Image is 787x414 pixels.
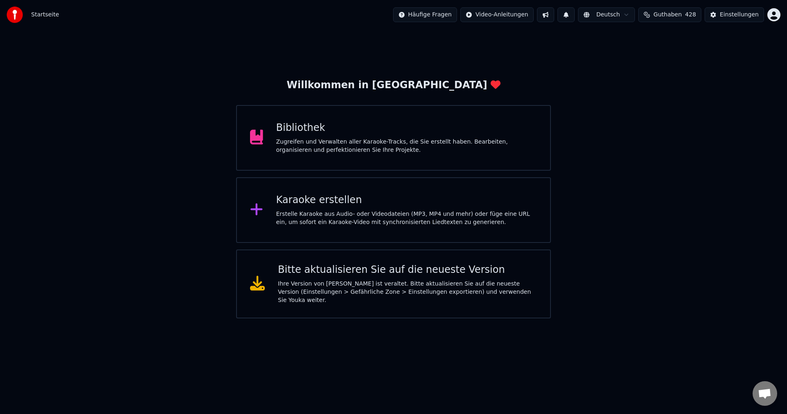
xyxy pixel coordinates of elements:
div: Chat öffnen [753,381,777,406]
div: Karaoke erstellen [276,194,537,207]
nav: breadcrumb [31,11,59,19]
button: Guthaben428 [638,7,701,22]
div: Zugreifen und Verwalten aller Karaoke-Tracks, die Sie erstellt haben. Bearbeiten, organisieren un... [276,138,537,154]
div: Ihre Version von [PERSON_NAME] ist veraltet. Bitte aktualisieren Sie auf die neueste Version (Ein... [278,280,537,304]
button: Einstellungen [705,7,764,22]
span: 428 [685,11,696,19]
span: Startseite [31,11,59,19]
span: Guthaben [653,11,682,19]
button: Video-Anleitungen [460,7,534,22]
div: Bitte aktualisieren Sie auf die neueste Version [278,263,537,277]
div: Willkommen in [GEOGRAPHIC_DATA] [287,79,500,92]
img: youka [7,7,23,23]
div: Einstellungen [720,11,759,19]
button: Häufige Fragen [393,7,457,22]
div: Bibliothek [276,121,537,135]
div: Erstelle Karaoke aus Audio- oder Videodateien (MP3, MP4 und mehr) oder füge eine URL ein, um sofo... [276,210,537,226]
